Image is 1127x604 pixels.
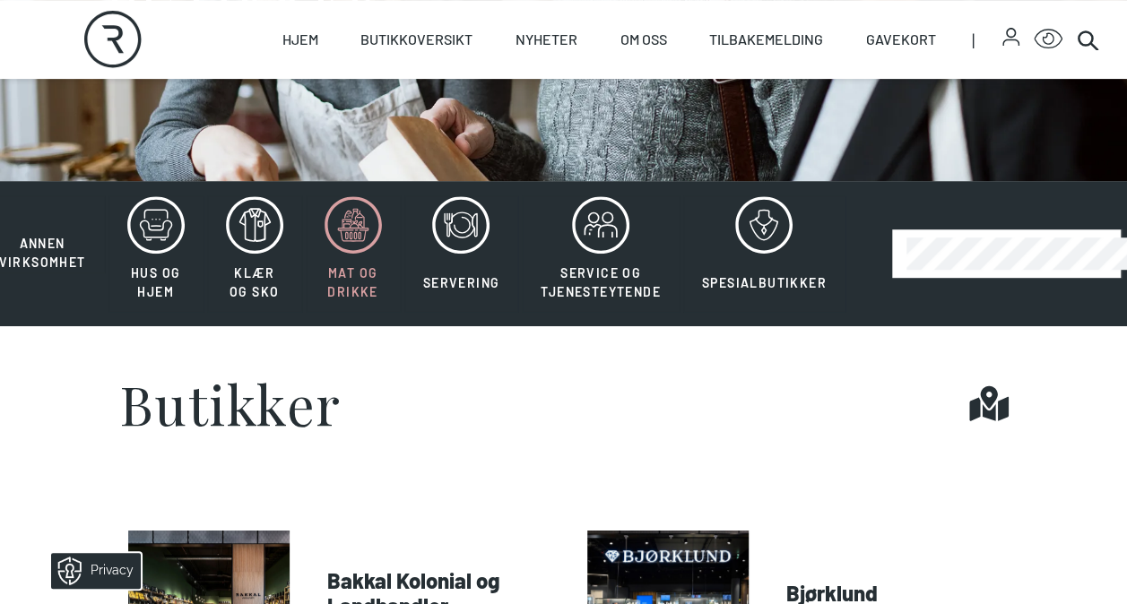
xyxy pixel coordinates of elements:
[207,195,302,312] button: Klær og sko
[131,265,180,299] span: Hus og hjem
[306,195,401,312] button: Mat og drikke
[702,275,827,290] span: Spesialbutikker
[119,376,342,430] h1: Butikker
[404,195,519,312] button: Servering
[541,265,661,299] span: Service og tjenesteytende
[327,265,377,299] span: Mat og drikke
[18,547,164,595] iframe: Manage Preferences
[230,265,279,299] span: Klær og sko
[108,195,204,312] button: Hus og hjem
[423,275,500,290] span: Servering
[1034,25,1062,54] button: Open Accessibility Menu
[683,195,845,312] button: Spesialbutikker
[522,195,680,312] button: Service og tjenesteytende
